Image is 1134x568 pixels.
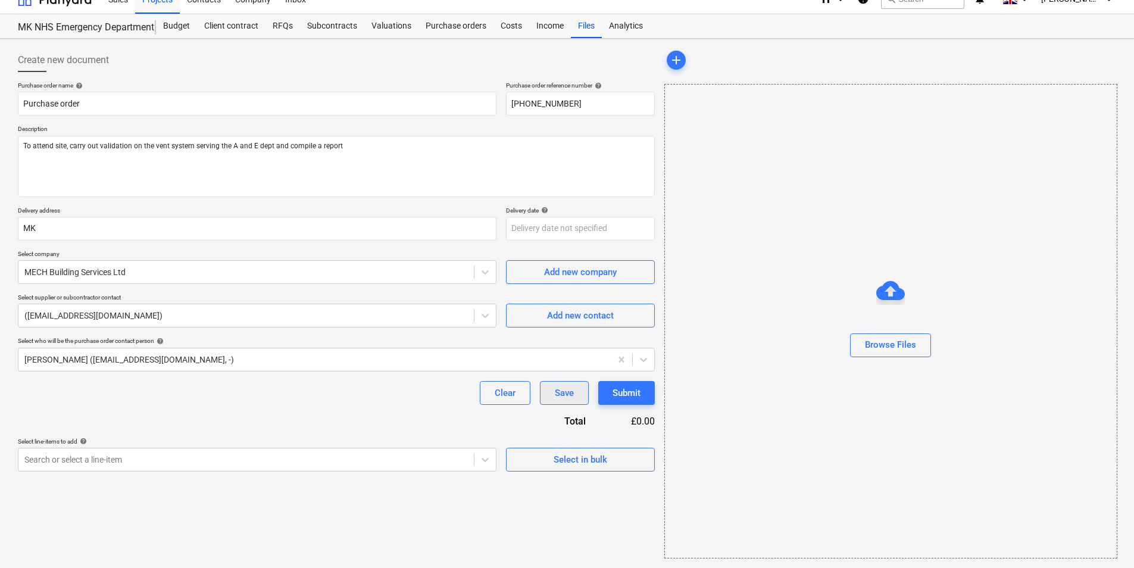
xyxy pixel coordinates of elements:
[18,21,142,34] div: MK NHS Emergency Department
[18,217,496,241] input: Delivery address
[364,14,418,38] a: Valuations
[300,14,364,38] a: Subcontracts
[18,92,496,116] input: Document name
[18,125,655,135] p: Description
[77,438,87,445] span: help
[506,207,655,214] div: Delivery date
[506,217,655,241] input: Delivery date not specified
[613,385,641,401] div: Submit
[197,14,265,38] a: Client contract
[18,438,496,445] div: Select line-items to add
[506,304,655,327] button: Add new contact
[554,452,607,467] div: Select in bulk
[529,14,571,38] a: Income
[480,381,530,405] button: Clear
[555,385,574,401] div: Save
[506,82,655,89] div: Purchase order reference number
[500,414,605,428] div: Total
[18,82,496,89] div: Purchase order name
[1074,511,1134,568] iframe: Chat Widget
[539,207,548,214] span: help
[544,264,617,280] div: Add new company
[154,338,164,345] span: help
[18,136,655,197] textarea: To attend site, carry out validation on the vent system serving the A and E dept and compile a re...
[73,82,83,89] span: help
[156,14,197,38] a: Budget
[495,385,516,401] div: Clear
[18,250,496,260] p: Select company
[506,448,655,472] button: Select in bulk
[418,14,493,38] a: Purchase orders
[664,84,1117,558] div: Browse Files
[18,207,496,217] p: Delivery address
[605,414,655,428] div: £0.00
[598,381,655,405] button: Submit
[669,53,683,67] span: add
[850,333,931,357] button: Browse Files
[506,92,655,116] input: Reference number
[865,337,916,352] div: Browse Files
[571,14,602,38] a: Files
[493,14,529,38] a: Costs
[265,14,300,38] a: RFQs
[18,337,655,345] div: Select who will be the purchase order contact person
[592,82,602,89] span: help
[602,14,650,38] a: Analytics
[18,53,109,67] span: Create new document
[18,294,496,304] p: Select supplier or subcontractor contact
[547,308,614,323] div: Add new contact
[506,260,655,284] button: Add new company
[540,381,589,405] button: Save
